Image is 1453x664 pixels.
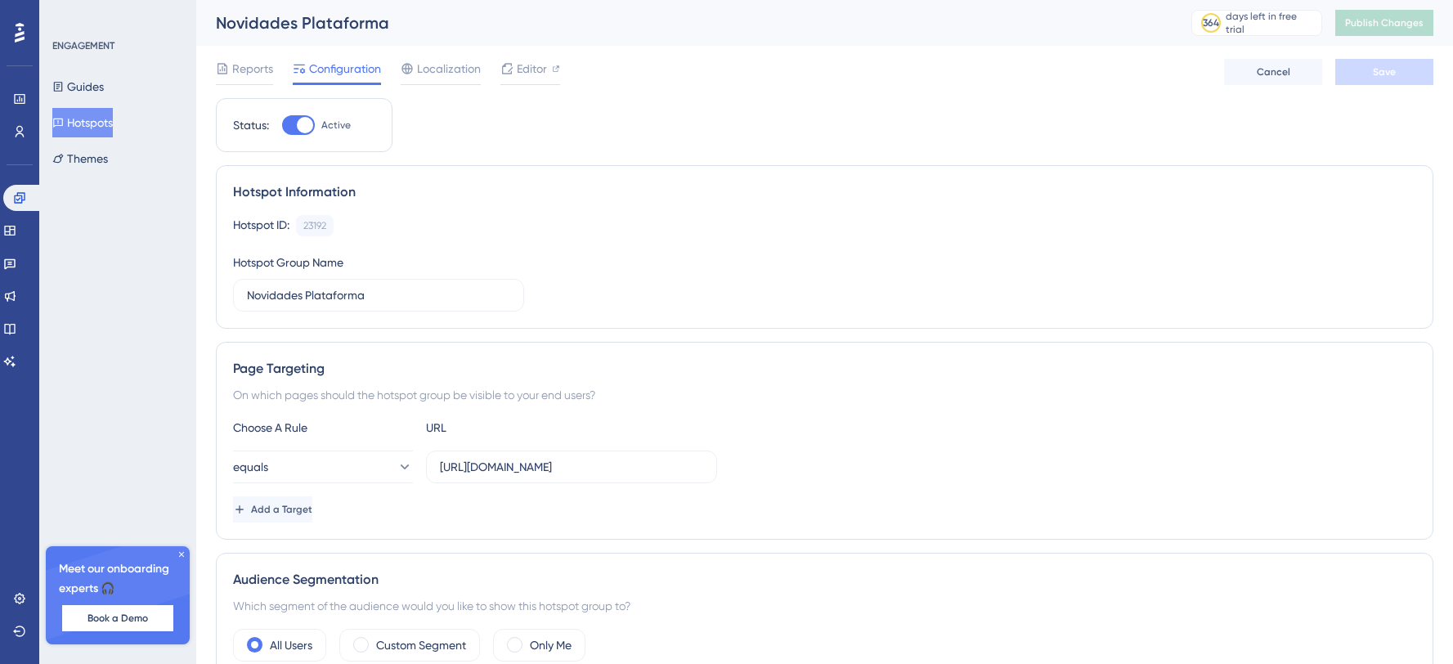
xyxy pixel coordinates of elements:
div: 23192 [303,219,326,232]
span: Reports [232,59,273,79]
span: equals [233,457,268,477]
div: days left in free trial [1226,10,1316,36]
button: Publish Changes [1335,10,1433,36]
span: Configuration [309,59,381,79]
div: Which segment of the audience would you like to show this hotspot group to? [233,596,1416,616]
div: Audience Segmentation [233,570,1416,590]
span: Localization [417,59,481,79]
div: Choose A Rule [233,418,413,437]
input: Type your Hotspot Group Name here [247,286,510,304]
div: Hotspot Group Name [233,253,343,272]
button: Guides [52,72,104,101]
label: Custom Segment [376,635,466,655]
button: Book a Demo [62,605,173,631]
button: Add a Target [233,496,312,523]
span: Publish Changes [1345,16,1424,29]
button: Themes [52,144,108,173]
div: Hotspot Information [233,182,1416,202]
label: All Users [270,635,312,655]
span: Editor [517,59,547,79]
div: Page Targeting [233,359,1416,379]
span: Book a Demo [87,612,148,625]
div: On which pages should the hotspot group be visible to your end users? [233,385,1416,405]
button: equals [233,451,413,483]
button: Cancel [1224,59,1322,85]
span: Add a Target [251,503,312,516]
div: 364 [1203,16,1219,29]
div: Status: [233,115,269,135]
span: Meet our onboarding experts 🎧 [59,559,177,599]
label: Only Me [530,635,572,655]
button: Save [1335,59,1433,85]
span: Save [1373,65,1396,79]
div: URL [426,418,606,437]
span: Cancel [1257,65,1290,79]
button: Hotspots [52,108,113,137]
div: Novidades Plataforma [216,11,1150,34]
input: yourwebsite.com/path [440,458,703,476]
span: Active [321,119,351,132]
div: ENGAGEMENT [52,39,114,52]
div: Hotspot ID: [233,215,289,236]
